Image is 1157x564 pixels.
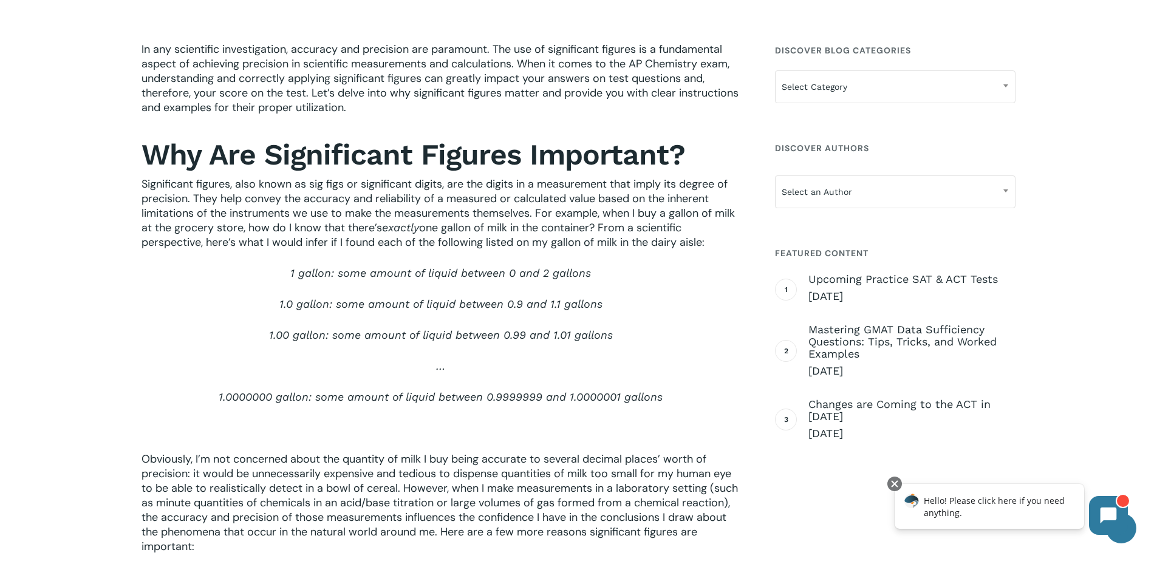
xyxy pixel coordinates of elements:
span: 1.0 gallon: some amount of liquid between 0.9 and 1.1 gallons [279,297,602,310]
span: Select an Author [775,175,1015,208]
span: [DATE] [808,289,1015,304]
span: Select Category [776,74,1015,100]
span: Select Category [775,70,1015,103]
span: 1 gallon: some amount of liquid between 0 and 2 gallons [290,267,591,279]
b: Why Are Significant Figures Important? [142,137,685,172]
a: Upcoming Practice SAT & ACT Tests [DATE] [808,273,1015,304]
span: In any scientific investigation, accuracy and precision are paramount. The use of significant fig... [142,42,739,115]
span: 1.0000000 gallon: some amount of liquid between 0.9999999 and 1.0000001 gallons [219,390,663,403]
span: … [436,359,445,372]
iframe: Chatbot [882,474,1140,547]
span: Changes are Coming to the ACT in [DATE] [808,398,1015,423]
h4: Discover Blog Categories [775,39,1015,61]
span: Obviously, I’m not concerned about the quantity of milk I buy being accurate to several decimal p... [142,452,738,554]
span: [DATE] [808,426,1015,441]
h4: Featured Content [775,242,1015,264]
span: 1.00 gallon: some amount of liquid between 0.99 and 1.01 gallons [269,328,613,341]
span: exactly [382,221,419,234]
span: [DATE] [808,364,1015,378]
a: Mastering GMAT Data Sufficiency Questions: Tips, Tricks, and Worked Examples [DATE] [808,324,1015,378]
span: Mastering GMAT Data Sufficiency Questions: Tips, Tricks, and Worked Examples [808,324,1015,360]
a: Changes are Coming to the ACT in [DATE] [DATE] [808,398,1015,441]
span: Upcoming Practice SAT & ACT Tests [808,273,1015,285]
span: Significant figures, also known as sig figs or significant digits, are the digits in a measuremen... [142,177,735,235]
span: Select an Author [776,179,1015,205]
span: one gallon of milk in the container? From a scientific perspective, here’s what I would infer if ... [142,220,705,250]
h4: Discover Authors [775,137,1015,159]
